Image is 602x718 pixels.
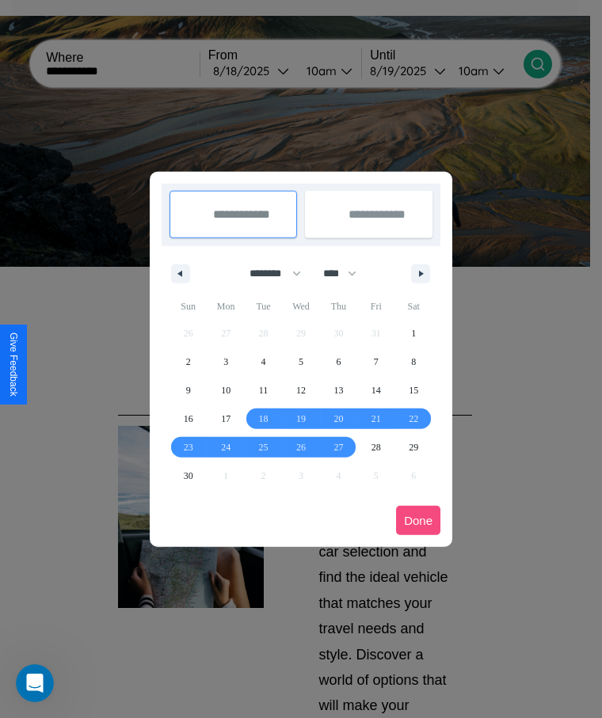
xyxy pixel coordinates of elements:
[296,376,306,405] span: 12
[259,433,269,462] span: 25
[395,433,432,462] button: 29
[184,462,193,490] span: 30
[8,332,19,397] div: Give Feedback
[395,294,432,319] span: Sat
[333,433,343,462] span: 27
[223,348,228,376] span: 3
[207,405,244,433] button: 17
[357,294,394,319] span: Fri
[184,405,193,433] span: 16
[282,348,319,376] button: 5
[170,294,207,319] span: Sun
[245,348,282,376] button: 4
[395,376,432,405] button: 15
[245,433,282,462] button: 25
[245,294,282,319] span: Tue
[282,294,319,319] span: Wed
[395,319,432,348] button: 1
[409,433,418,462] span: 29
[170,462,207,490] button: 30
[336,348,341,376] span: 6
[333,405,343,433] span: 20
[282,405,319,433] button: 19
[259,376,269,405] span: 11
[396,506,440,535] button: Done
[374,348,379,376] span: 7
[411,348,416,376] span: 8
[296,405,306,433] span: 19
[186,376,191,405] span: 9
[320,294,357,319] span: Thu
[16,664,54,702] iframe: Intercom live chat
[245,376,282,405] button: 11
[320,376,357,405] button: 13
[282,433,319,462] button: 26
[207,348,244,376] button: 3
[282,376,319,405] button: 12
[221,376,231,405] span: 10
[184,433,193,462] span: 23
[357,348,394,376] button: 7
[333,376,343,405] span: 13
[221,405,231,433] span: 17
[299,348,303,376] span: 5
[170,376,207,405] button: 9
[411,319,416,348] span: 1
[371,405,381,433] span: 21
[245,405,282,433] button: 18
[357,433,394,462] button: 28
[357,376,394,405] button: 14
[207,294,244,319] span: Mon
[207,376,244,405] button: 10
[320,433,357,462] button: 27
[261,348,266,376] span: 4
[357,405,394,433] button: 21
[409,405,418,433] span: 22
[207,433,244,462] button: 24
[296,433,306,462] span: 26
[170,405,207,433] button: 16
[170,348,207,376] button: 2
[320,405,357,433] button: 20
[371,376,381,405] span: 14
[395,405,432,433] button: 22
[371,433,381,462] span: 28
[320,348,357,376] button: 6
[186,348,191,376] span: 2
[259,405,269,433] span: 18
[170,433,207,462] button: 23
[221,433,231,462] span: 24
[395,348,432,376] button: 8
[409,376,418,405] span: 15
